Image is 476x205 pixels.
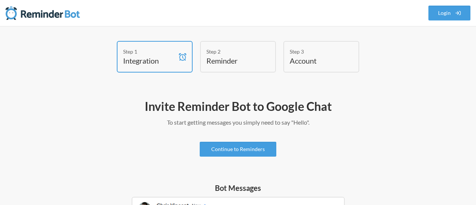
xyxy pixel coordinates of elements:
a: Continue to Reminders [200,142,276,157]
div: Step 2 [206,48,258,55]
a: Login [428,6,471,20]
div: Step 3 [290,48,342,55]
h5: Bot Messages [132,183,345,193]
img: Reminder Bot [6,6,80,20]
h2: Invite Reminder Bot to Google Chat [22,99,454,114]
h4: Account [290,55,342,66]
p: To start getting messages you simply need to say "Hello". [22,118,454,127]
h4: Reminder [206,55,258,66]
div: Step 1 [123,48,175,55]
h4: Integration [123,55,175,66]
